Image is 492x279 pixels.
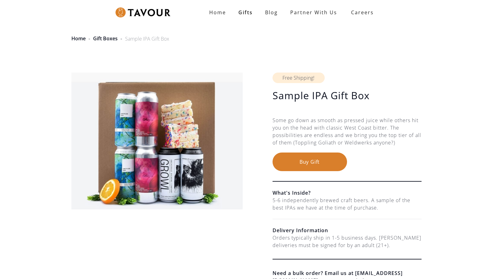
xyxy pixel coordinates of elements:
[209,9,226,16] strong: Home
[273,189,422,197] h6: What's Inside?
[273,153,347,171] button: Buy Gift
[259,6,284,19] a: Blog
[343,4,378,21] a: Careers
[232,6,259,19] a: Gifts
[284,6,343,19] a: partner with us
[273,197,422,211] div: 5-6 independently brewed craft beers. A sample of the best IPAs we have at the time of purchase.
[71,35,86,42] a: Home
[273,227,422,234] h6: Delivery Information
[125,35,169,42] div: Sample IPA Gift Box
[351,6,374,19] strong: Careers
[203,6,232,19] a: Home
[273,89,422,102] h1: Sample IPA Gift Box
[273,73,325,83] div: Free Shipping!
[93,35,118,42] a: Gift Boxes
[273,234,422,249] div: Orders typically ship in 1-5 business days. [PERSON_NAME] deliveries must be signed for by an adu...
[273,117,422,153] div: Some go down as smooth as pressed juice while others hit you on the head with classic West Coast ...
